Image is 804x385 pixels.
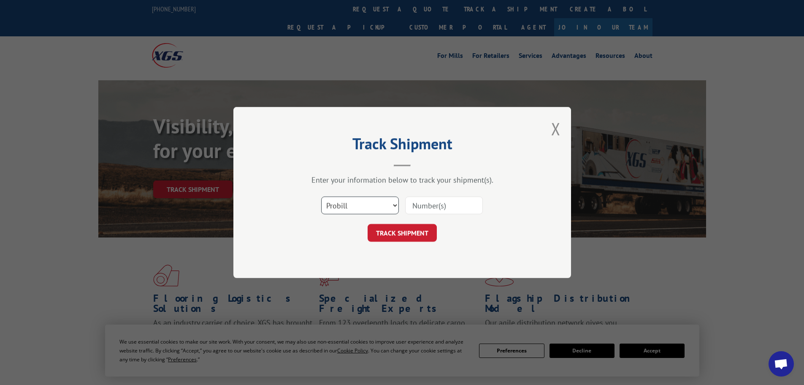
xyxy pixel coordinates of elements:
[551,117,560,140] button: Close modal
[405,197,483,214] input: Number(s)
[276,175,529,185] div: Enter your information below to track your shipment(s).
[368,224,437,242] button: TRACK SHIPMENT
[276,138,529,154] h2: Track Shipment
[769,351,794,377] div: Open chat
